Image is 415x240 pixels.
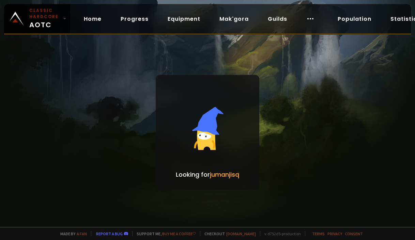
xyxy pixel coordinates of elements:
[29,7,61,30] span: AOTC
[29,7,61,20] small: Classic Hardcore
[78,12,107,26] a: Home
[210,170,239,179] span: jumanjisq
[176,170,239,179] p: Looking for
[162,231,196,236] a: Buy me a coffee
[96,231,123,236] a: Report a bug
[226,231,256,236] a: [DOMAIN_NAME]
[132,231,196,236] span: Support me,
[332,12,377,26] a: Population
[260,231,301,236] span: v. d752d5 - production
[200,231,256,236] span: Checkout
[115,12,154,26] a: Progress
[77,231,87,236] a: a fan
[262,12,293,26] a: Guilds
[56,231,87,236] span: Made by
[327,231,342,236] a: Privacy
[312,231,325,236] a: Terms
[162,12,206,26] a: Equipment
[345,231,363,236] a: Consent
[4,4,70,33] a: Classic HardcoreAOTC
[214,12,254,26] a: Mak'gora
